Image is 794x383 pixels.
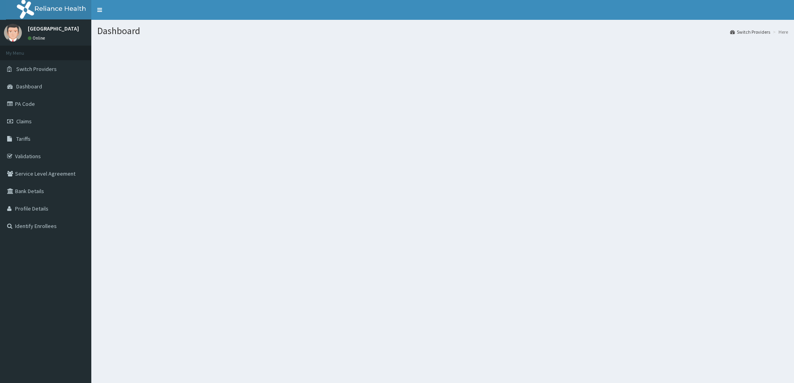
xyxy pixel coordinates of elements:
[16,118,32,125] span: Claims
[730,29,770,35] a: Switch Providers
[4,24,22,42] img: User Image
[28,26,79,31] p: [GEOGRAPHIC_DATA]
[97,26,788,36] h1: Dashboard
[16,65,57,73] span: Switch Providers
[16,135,31,142] span: Tariffs
[16,83,42,90] span: Dashboard
[28,35,47,41] a: Online
[771,29,788,35] li: Here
